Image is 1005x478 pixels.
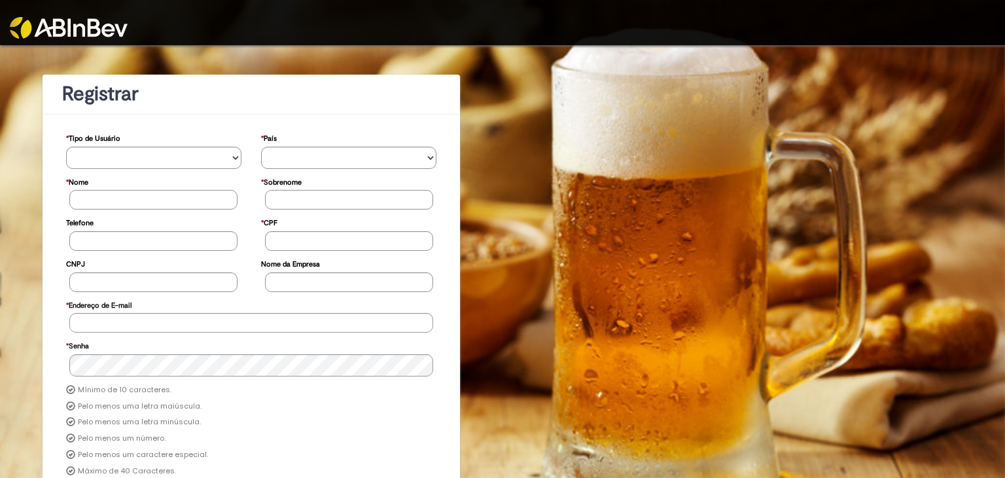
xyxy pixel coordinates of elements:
[78,433,166,444] label: Pelo menos um número.
[78,401,202,412] label: Pelo menos uma letra maiúscula.
[78,450,208,460] label: Pelo menos um caractere especial.
[261,253,320,272] label: Nome da Empresa
[78,385,171,395] label: Mínimo de 10 caracteres.
[66,253,85,272] label: CNPJ
[66,295,132,314] label: Endereço de E-mail
[261,172,302,191] label: Sobrenome
[261,212,277,231] label: CPF
[66,172,88,191] label: Nome
[261,128,277,147] label: País
[10,17,128,39] img: ABInbev-white.png
[66,335,89,354] label: Senha
[66,128,120,147] label: Tipo de Usuário
[78,417,201,428] label: Pelo menos uma letra minúscula.
[62,83,440,105] h1: Registrar
[78,466,176,477] label: Máximo de 40 Caracteres.
[66,212,94,231] label: Telefone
